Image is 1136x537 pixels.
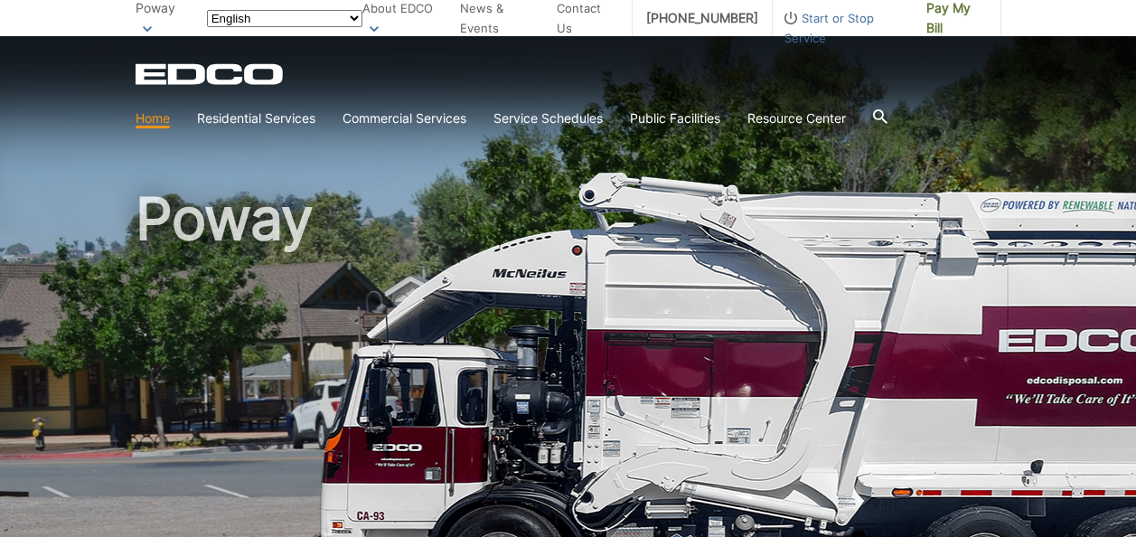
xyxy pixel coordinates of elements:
[207,10,362,27] select: Select a language
[493,108,603,128] a: Service Schedules
[197,108,315,128] a: Residential Services
[136,63,286,85] a: EDCD logo. Return to the homepage.
[343,108,466,128] a: Commercial Services
[747,108,846,128] a: Resource Center
[136,108,170,128] a: Home
[630,108,720,128] a: Public Facilities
